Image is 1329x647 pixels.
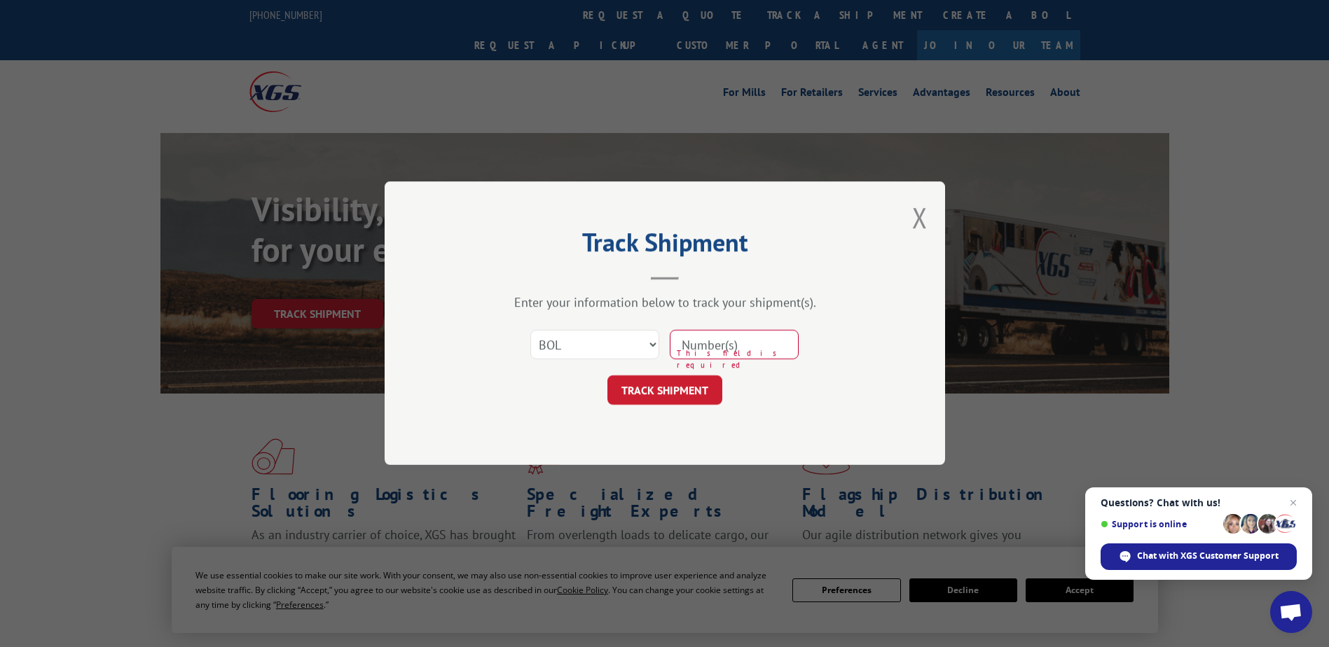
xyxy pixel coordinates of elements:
[455,295,875,311] div: Enter your information below to track your shipment(s).
[912,199,928,236] button: Close modal
[1137,550,1279,562] span: Chat with XGS Customer Support
[607,376,722,405] button: TRACK SHIPMENT
[455,232,875,259] h2: Track Shipment
[677,348,799,371] span: This field is required
[1285,494,1302,511] span: Close chat
[1270,591,1312,633] div: Open chat
[1101,519,1218,529] span: Support is online
[670,331,799,360] input: Number(s)
[1101,543,1297,570] div: Chat with XGS Customer Support
[1101,497,1297,508] span: Questions? Chat with us!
